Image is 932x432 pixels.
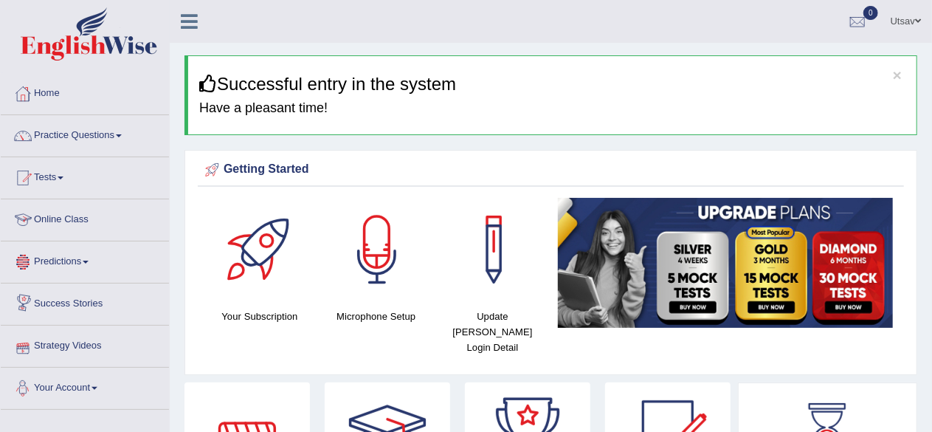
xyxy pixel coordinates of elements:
a: Strategy Videos [1,326,169,363]
h4: Microphone Setup [325,309,427,324]
a: Predictions [1,241,169,278]
h3: Successful entry in the system [199,75,905,94]
img: small5.jpg [558,198,893,327]
button: × [893,67,902,83]
span: 0 [863,6,878,20]
h4: Your Subscription [209,309,311,324]
a: Online Class [1,199,169,236]
a: Home [1,73,169,110]
a: Practice Questions [1,115,169,152]
div: Getting Started [201,159,900,181]
h4: Have a pleasant time! [199,101,905,116]
h4: Update [PERSON_NAME] Login Detail [442,309,544,355]
a: Success Stories [1,284,169,320]
a: Your Account [1,368,169,405]
a: Tests [1,157,169,194]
